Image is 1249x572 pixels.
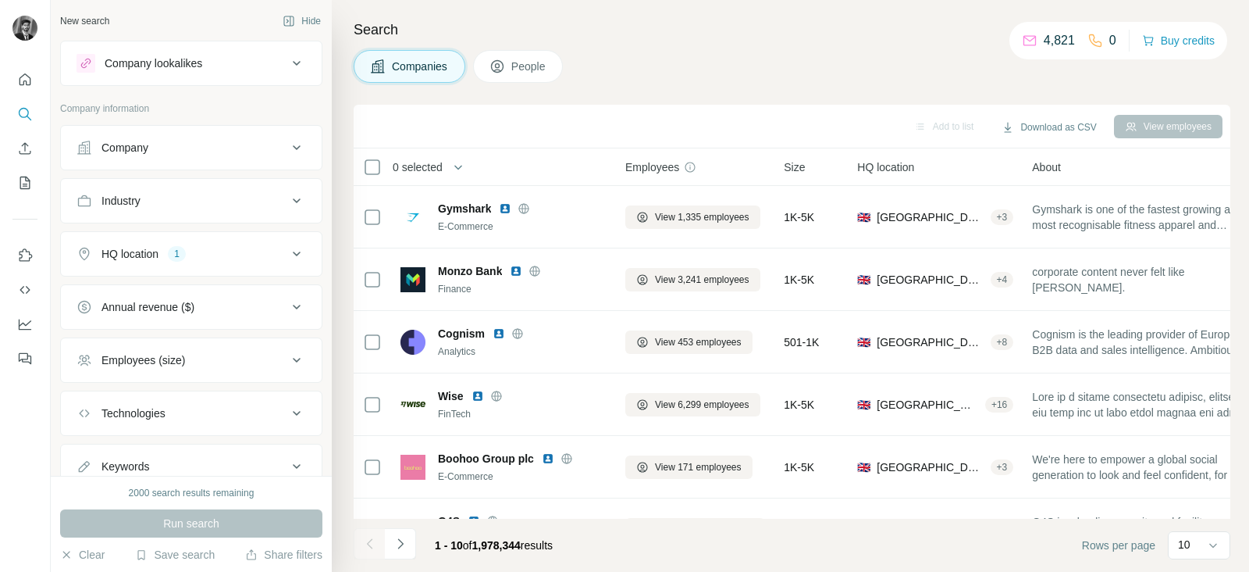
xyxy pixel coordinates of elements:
button: Enrich CSV [12,134,37,163]
img: Avatar [12,16,37,41]
span: results [435,539,553,552]
div: FinTech [438,407,607,421]
span: HQ location [857,159,914,175]
span: Size [784,159,805,175]
button: Company [61,129,322,166]
span: 🇬🇧 [857,459,870,475]
p: 0 [1109,31,1116,50]
button: Use Surfe API [12,276,37,304]
h4: Search [354,19,1230,41]
p: 10 [1178,537,1190,552]
button: My lists [12,169,37,197]
span: of [463,539,472,552]
button: Clear [60,547,105,563]
div: Analytics [438,345,607,359]
span: Cognism [438,326,485,341]
span: [GEOGRAPHIC_DATA], [GEOGRAPHIC_DATA], [GEOGRAPHIC_DATA] [877,459,984,475]
span: View 6,299 employees [655,398,749,412]
button: Search [12,100,37,128]
span: People [511,59,547,74]
button: Company lookalikes [61,45,322,82]
span: 🇬🇧 [857,272,870,288]
button: Use Surfe on LinkedIn [12,241,37,270]
button: Share filters [245,547,322,563]
button: View 3,241 employees [625,268,760,291]
button: View 453 employees [625,331,753,354]
div: E-Commerce [438,470,607,484]
button: View 171 employees [625,456,753,479]
span: 501-1K [784,334,819,350]
button: Technologies [61,395,322,432]
img: LinkedIn logo [468,515,480,527]
div: Industry [101,193,141,209]
button: Industry [61,182,322,220]
img: Logo of Cognism [400,330,425,355]
img: LinkedIn logo [493,327,505,340]
span: 1,978,344 [472,539,521,552]
img: LinkedIn logo [499,202,511,215]
img: Logo of G4S [400,517,425,542]
span: View 171 employees [655,460,742,474]
span: Gymshark [438,201,491,216]
div: HQ location [101,246,158,262]
span: 1K-5K [784,397,814,413]
div: + 16 [985,398,1013,412]
div: Company [101,140,148,156]
button: Hide [272,9,332,33]
button: View 6,299 employees [625,393,760,416]
div: Company lookalikes [105,55,202,71]
span: Monzo Bank [438,263,502,279]
img: LinkedIn logo [510,265,522,277]
img: Logo of Gymshark [400,205,425,230]
span: 1K-5K [784,459,814,475]
span: View 453 employees [655,335,742,349]
span: View 1,335 employees [655,210,749,224]
span: Companies [392,59,449,74]
span: [GEOGRAPHIC_DATA], [GEOGRAPHIC_DATA][PERSON_NAME], [GEOGRAPHIC_DATA] [877,397,979,413]
div: 1 [168,247,186,261]
button: Quick start [12,66,37,94]
div: + 3 [991,460,1014,474]
span: [GEOGRAPHIC_DATA], [GEOGRAPHIC_DATA], [GEOGRAPHIC_DATA] [877,209,984,225]
div: Employees (size) [101,352,185,368]
img: LinkedIn logo [471,390,484,402]
button: View 1,335 employees [625,206,760,229]
span: 0 selected [393,159,443,175]
div: Keywords [101,459,149,474]
img: LinkedIn logo [542,452,554,465]
span: Wise [438,388,464,404]
button: Annual revenue ($) [61,288,322,326]
p: 4,821 [1044,31,1075,50]
div: + 4 [991,273,1014,287]
span: 1K-5K [784,209,814,225]
img: Logo of Monzo Bank [400,267,425,292]
button: Download as CSV [991,116,1107,139]
button: View 70,103 employees [625,518,765,542]
div: 2000 search results remaining [129,486,254,500]
span: Employees [625,159,679,175]
span: 🇬🇧 [857,397,870,413]
button: HQ location1 [61,235,322,273]
div: New search [60,14,109,28]
span: [GEOGRAPHIC_DATA], [GEOGRAPHIC_DATA] [877,334,984,350]
button: Buy credits [1142,30,1215,52]
button: Dashboard [12,310,37,338]
button: Keywords [61,448,322,485]
div: E-Commerce [438,220,607,234]
div: Finance [438,282,607,296]
img: Logo of Boohoo Group plc [400,455,425,480]
span: Rows per page [1082,538,1155,553]
p: Company information [60,102,322,116]
span: 1K-5K [784,272,814,288]
span: View 3,241 employees [655,273,749,287]
div: Annual revenue ($) [101,299,194,315]
span: Boohoo Group plc [438,451,534,467]
span: 1 - 10 [435,539,463,552]
span: 🇬🇧 [857,209,870,225]
button: Save search [135,547,215,563]
span: 🇬🇧 [857,334,870,350]
span: G4S [438,513,460,529]
button: Employees (size) [61,341,322,379]
div: Technologies [101,406,165,421]
img: Logo of Wise [400,402,425,407]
